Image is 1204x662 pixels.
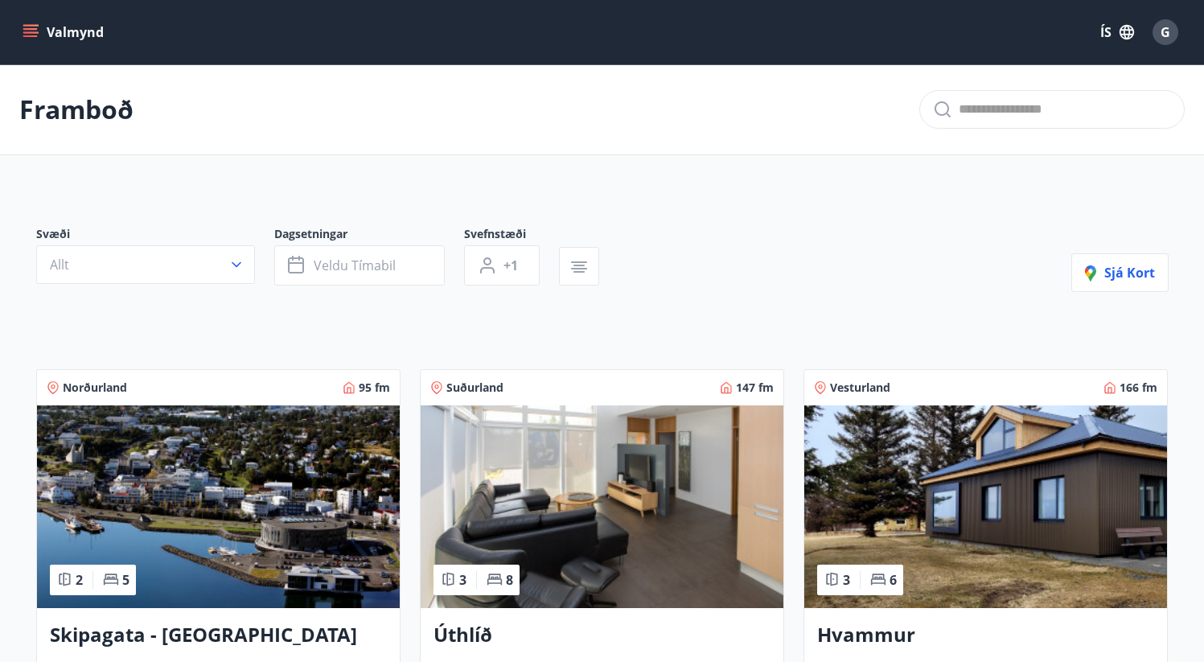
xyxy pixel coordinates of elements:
h3: Úthlíð [434,621,770,650]
span: Dagsetningar [274,226,464,245]
span: 5 [122,571,129,589]
button: Allt [36,245,255,284]
span: 6 [890,571,897,589]
p: Framboð [19,92,134,127]
button: G [1146,13,1185,51]
span: 3 [843,571,850,589]
span: 2 [76,571,83,589]
span: Allt [50,256,69,273]
span: 95 fm [359,380,390,396]
span: Suðurland [446,380,503,396]
button: +1 [464,245,540,286]
span: 147 fm [736,380,774,396]
button: menu [19,18,110,47]
span: 166 fm [1120,380,1157,396]
span: Svefnstæði [464,226,559,245]
h3: Skipagata - [GEOGRAPHIC_DATA] [50,621,387,650]
button: ÍS [1091,18,1143,47]
span: Sjá kort [1085,264,1155,282]
button: Veldu tímabil [274,245,445,286]
img: Paella dish [37,405,400,608]
h3: Hvammur [817,621,1154,650]
img: Paella dish [421,405,783,608]
span: Norðurland [63,380,127,396]
span: Veldu tímabil [314,257,396,274]
span: 3 [459,571,466,589]
button: Sjá kort [1071,253,1169,292]
span: 8 [506,571,513,589]
span: G [1161,23,1170,41]
span: Svæði [36,226,274,245]
img: Paella dish [804,405,1167,608]
span: +1 [503,257,518,274]
span: Vesturland [830,380,890,396]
